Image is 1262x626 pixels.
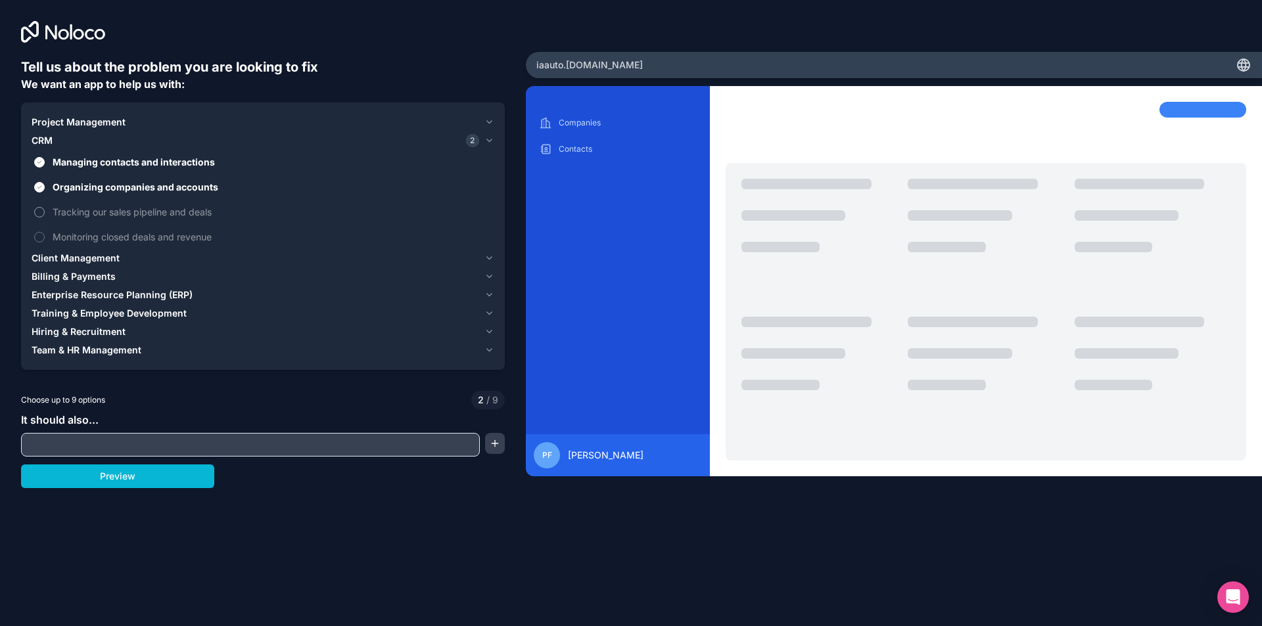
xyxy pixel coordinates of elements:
[34,182,45,192] button: Organizing companies and accounts
[32,150,494,249] div: CRM2
[53,230,492,244] span: Monitoring closed deals and revenue
[32,134,53,147] span: CRM
[32,288,193,302] span: Enterprise Resource Planning (ERP)
[21,394,105,406] span: Choose up to 9 options
[21,58,505,76] h6: Tell us about the problem you are looking to fix
[536,112,699,424] div: scrollable content
[32,341,494,359] button: Team & HR Management
[32,249,494,267] button: Client Management
[32,304,494,323] button: Training & Employee Development
[32,270,116,283] span: Billing & Payments
[542,450,552,460] span: PF
[34,207,45,217] button: Tracking our sales pipeline and deals
[21,464,214,488] button: Preview
[32,323,494,341] button: Hiring & Recruitment
[21,413,99,426] span: It should also...
[484,393,498,407] span: 9
[1217,581,1249,613] div: Open Intercom Messenger
[559,144,697,154] p: Contacts
[486,394,490,405] span: /
[34,157,45,168] button: Managing contacts and interactions
[559,118,697,128] p: Companies
[478,393,484,407] span: 2
[21,78,185,91] span: We want an app to help us with:
[32,131,494,150] button: CRM2
[32,252,120,265] span: Client Management
[32,116,126,129] span: Project Management
[32,325,126,338] span: Hiring & Recruitment
[53,180,492,194] span: Organizing companies and accounts
[536,58,643,72] span: iaauto .[DOMAIN_NAME]
[32,307,187,320] span: Training & Employee Development
[32,344,141,357] span: Team & HR Management
[32,267,494,286] button: Billing & Payments
[32,113,494,131] button: Project Management
[466,134,479,147] span: 2
[34,232,45,242] button: Monitoring closed deals and revenue
[568,449,643,462] span: [PERSON_NAME]
[32,286,494,304] button: Enterprise Resource Planning (ERP)
[53,155,492,169] span: Managing contacts and interactions
[53,205,492,219] span: Tracking our sales pipeline and deals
